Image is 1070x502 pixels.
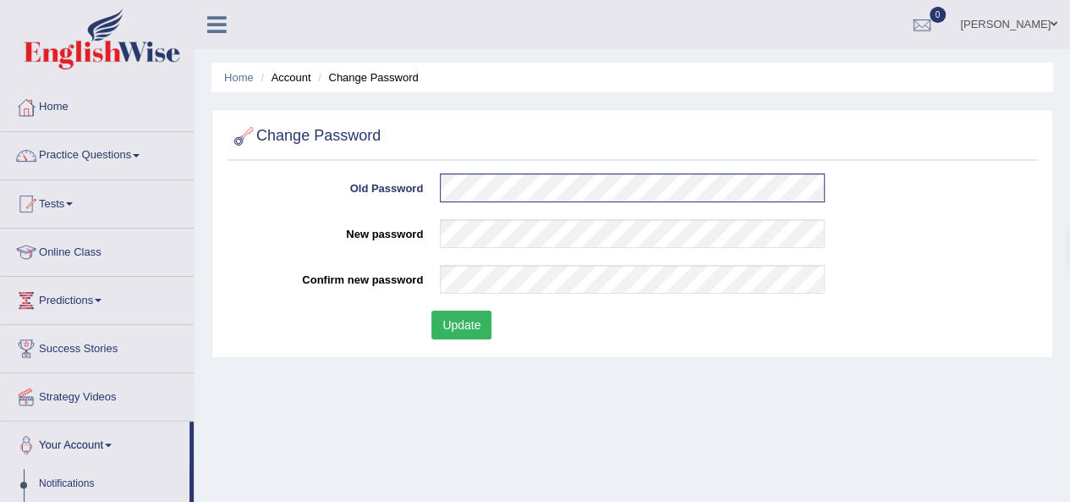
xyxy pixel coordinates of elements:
a: Home [224,71,254,84]
label: Confirm new password [231,265,431,288]
span: 0 [930,7,947,23]
li: Change Password [314,69,418,86]
a: Practice Questions [1,132,194,174]
a: Strategy Videos [1,373,194,416]
a: Predictions [1,277,194,319]
a: Online Class [1,229,194,271]
li: Account [256,69,310,86]
a: Home [1,84,194,126]
a: Your Account [1,422,189,464]
button: Update [431,311,491,339]
a: Tests [1,180,194,223]
label: New password [231,219,431,242]
h2: Change Password [231,124,381,149]
a: Success Stories [1,325,194,367]
label: Old Password [231,174,431,196]
a: Notifications [31,469,189,499]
